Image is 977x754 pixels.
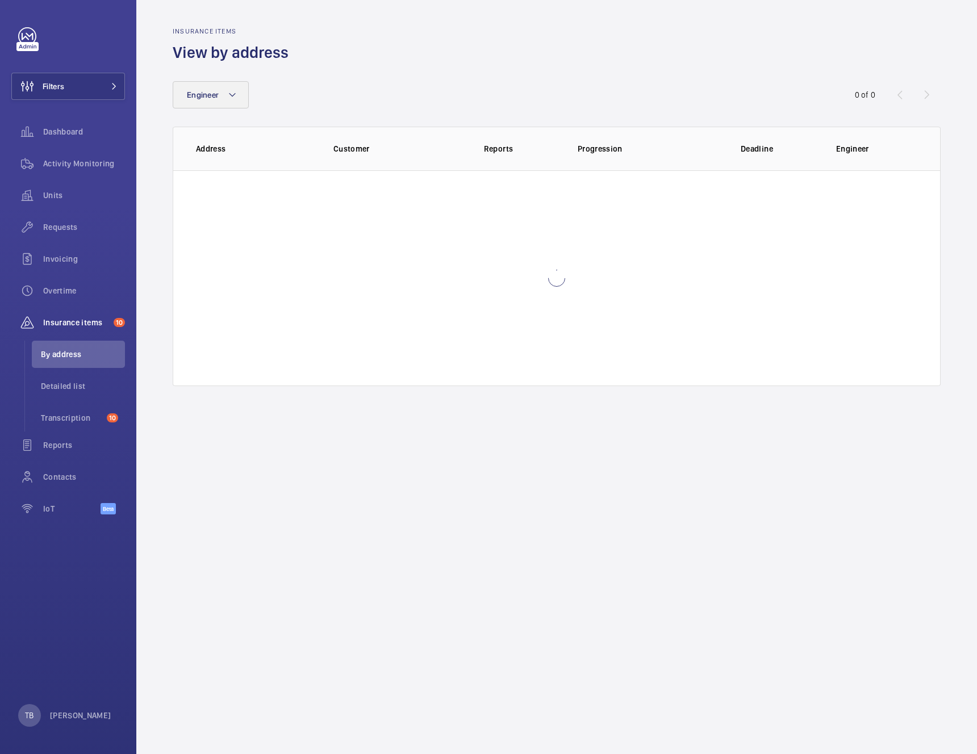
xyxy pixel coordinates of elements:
[173,42,295,63] h1: View by address
[43,81,64,92] span: Filters
[43,471,125,483] span: Contacts
[114,318,125,327] span: 10
[836,143,917,154] p: Engineer
[855,89,875,100] div: 0 of 0
[173,81,249,108] button: Engineer
[578,143,696,154] p: Progression
[11,73,125,100] button: Filters
[107,413,118,422] span: 10
[41,349,125,360] span: By address
[25,710,34,721] p: TB
[43,439,125,451] span: Reports
[43,126,125,137] span: Dashboard
[41,412,102,424] span: Transcription
[445,143,552,154] p: Reports
[43,317,109,328] span: Insurance items
[43,503,101,514] span: IoT
[333,143,437,154] p: Customer
[101,503,116,514] span: Beta
[43,253,125,265] span: Invoicing
[187,90,219,99] span: Engineer
[50,710,111,721] p: [PERSON_NAME]
[41,380,125,392] span: Detailed list
[43,285,125,296] span: Overtime
[43,158,125,169] span: Activity Monitoring
[704,143,810,154] p: Deadline
[43,190,125,201] span: Units
[196,143,315,154] p: Address
[43,221,125,233] span: Requests
[173,27,295,35] h2: Insurance items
